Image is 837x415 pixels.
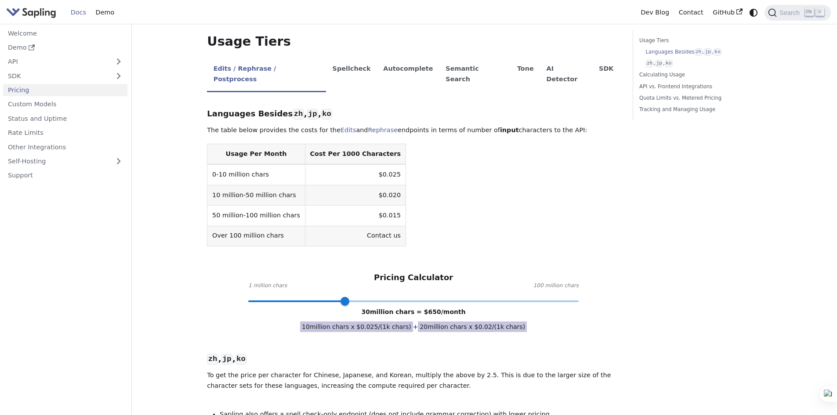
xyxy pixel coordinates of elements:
h3: , , [207,354,620,364]
code: jp [704,48,712,56]
li: AI Detector [540,58,593,92]
td: 50 million-100 million chars [207,206,305,226]
a: API vs. Frontend Integrations [639,83,758,91]
td: $0.025 [305,164,406,185]
a: Pricing [3,84,127,97]
li: SDK [593,58,620,92]
a: Docs [66,6,91,19]
li: Semantic Search [439,58,511,92]
li: Edits / Rephrase / Postprocess [207,58,326,92]
li: Autocomplete [377,58,439,92]
a: Support [3,169,127,182]
a: Usage Tiers [639,36,758,45]
td: Over 100 million chars [207,226,305,246]
code: zh [293,109,304,119]
a: Rate Limits [3,126,127,139]
button: Expand sidebar category 'API' [110,55,127,68]
a: Languages Besideszh,jp,ko [645,48,755,56]
span: 1 million chars [248,281,287,290]
a: SDK [3,69,110,82]
a: Demo [91,6,119,19]
a: Tracking and Managing Usage [639,105,758,114]
code: ko [714,48,721,56]
strong: input [500,126,519,134]
img: Sapling.ai [6,6,56,19]
a: API [3,55,110,68]
th: Usage Per Month [207,144,305,165]
a: GitHub [708,6,747,19]
li: Tone [511,58,540,92]
a: zh,jp,ko [645,59,755,68]
code: jp [307,109,318,119]
button: Expand sidebar category 'SDK' [110,69,127,82]
p: To get the price per character for Chinese, Japanese, and Korean, multiply the above by 2.5. This... [207,370,620,391]
li: Spellcheck [326,58,377,92]
a: Sapling.ai [6,6,59,19]
a: Contact [674,6,708,19]
span: Search [777,9,805,16]
span: 10 million chars x $ 0.025 /(1k chars) [300,321,413,332]
span: + [413,323,418,330]
a: Welcome [3,27,127,40]
span: 20 million chars x $ 0.02 /(1k chars) [418,321,527,332]
code: zh [645,60,653,67]
a: Status and Uptime [3,112,127,125]
h3: Pricing Calculator [374,273,453,283]
h2: Usage Tiers [207,34,620,50]
td: 10 million-50 million chars [207,185,305,205]
span: 30 million chars = $ 650 /month [362,308,466,315]
a: Demo [3,41,127,54]
a: Other Integrations [3,141,127,153]
span: 100 million chars [533,281,579,290]
a: Custom Models [3,98,127,111]
code: ko [665,60,673,67]
a: Edits [341,126,356,134]
code: jp [655,60,663,67]
code: ko [236,354,246,364]
a: Dev Blog [636,6,674,19]
code: jp [221,354,232,364]
button: Search (Ctrl+K) [765,5,830,21]
button: Switch between dark and light mode (currently system mode) [747,6,760,19]
kbd: K [815,8,824,16]
p: The table below provides the costs for the and endpoints in terms of number of characters to the ... [207,125,620,136]
code: zh [695,48,703,56]
code: zh [207,354,218,364]
a: Calculating Usage [639,71,758,79]
a: Self-Hosting [3,155,127,168]
code: ko [321,109,332,119]
th: Cost Per 1000 Characters [305,144,406,165]
td: Contact us [305,226,406,246]
a: Rephrase [368,126,398,134]
td: 0-10 million chars [207,164,305,185]
td: $0.015 [305,206,406,226]
h3: Languages Besides , , [207,109,620,119]
td: $0.020 [305,185,406,205]
a: Quota Limits vs. Metered Pricing [639,94,758,102]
